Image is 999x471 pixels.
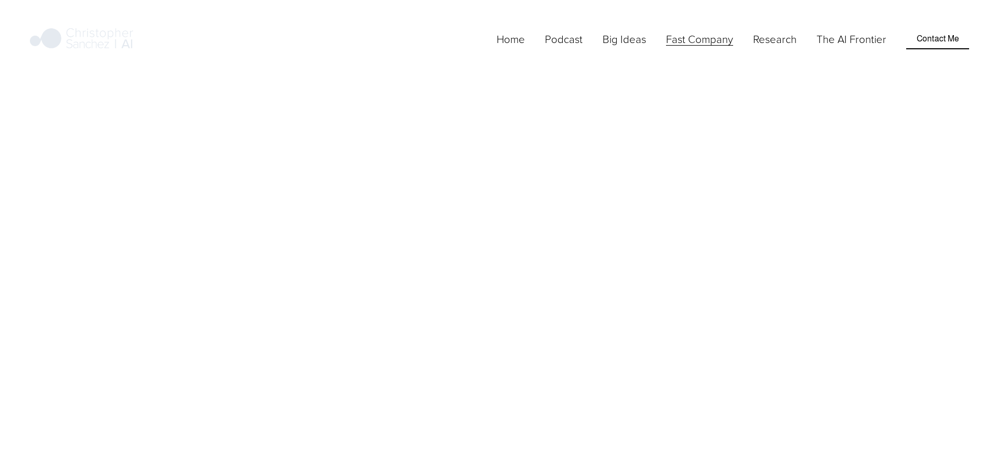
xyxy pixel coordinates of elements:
[603,31,646,47] span: Big Ideas
[906,29,969,49] a: Contact Me
[753,31,797,47] span: Research
[545,30,583,48] a: Podcast
[497,30,525,48] a: Home
[603,30,646,48] a: folder dropdown
[817,30,886,48] a: The AI Frontier
[30,26,133,52] img: Christopher Sanchez | AI
[666,30,733,48] a: folder dropdown
[666,31,733,47] span: Fast Company
[753,30,797,48] a: folder dropdown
